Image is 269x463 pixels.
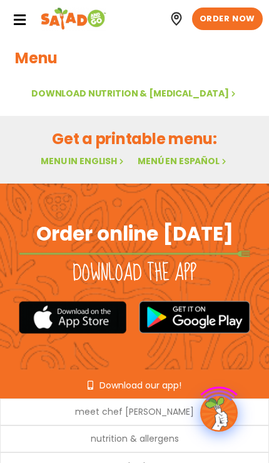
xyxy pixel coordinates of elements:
a: ORDER NOW [192,8,263,30]
a: Download our app! [88,381,181,390]
img: google_play [139,301,250,333]
img: Header logo [41,6,106,31]
h2: Get a printable menu: [15,128,254,150]
img: appstore [19,299,126,335]
h1: Menu [15,47,254,69]
h2: Order online [DATE] [36,221,233,246]
a: Menu in English [41,155,126,167]
a: Download Nutrition & [MEDICAL_DATA] [31,87,238,100]
a: meet chef [PERSON_NAME] [75,407,194,416]
span: ORDER NOW [200,13,255,24]
a: nutrition & allergens [91,434,179,443]
span: Download our app! [99,381,181,390]
a: Menú en español [138,155,228,167]
img: fork [19,251,250,257]
h2: Download the app [73,260,196,287]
